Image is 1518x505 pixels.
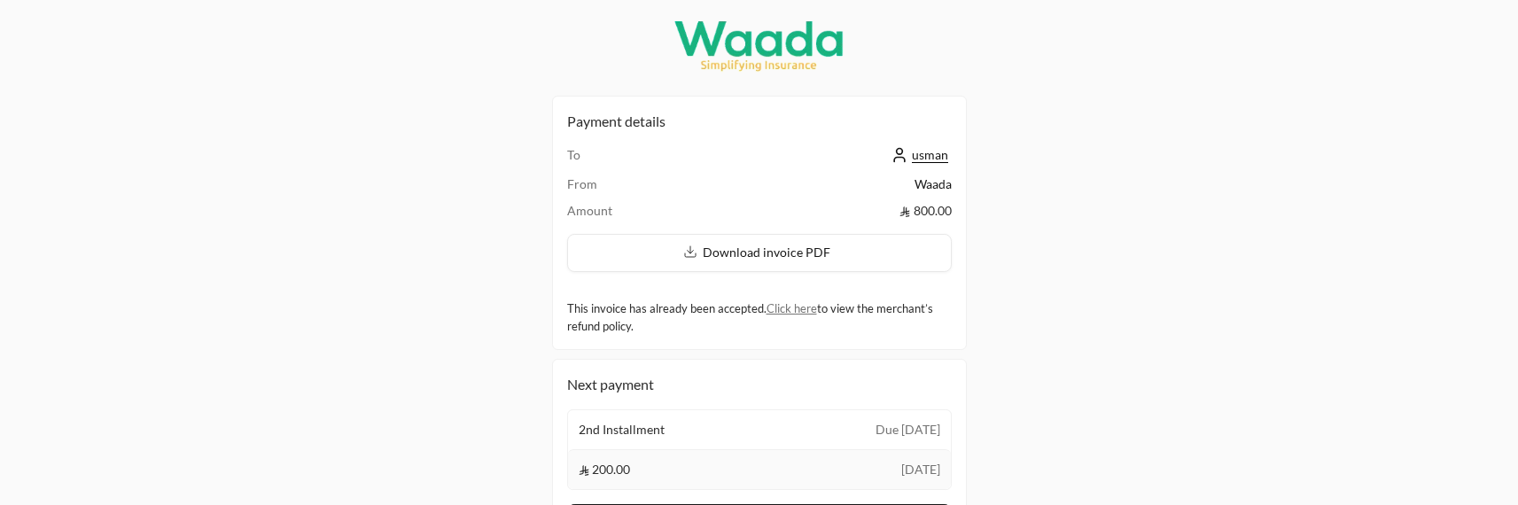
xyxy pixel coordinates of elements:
td: Amount [567,202,730,220]
span: [DATE] [901,461,940,478]
button: Download invoice PDF [567,234,952,272]
h2: Payment details [567,111,952,132]
td: From [567,175,730,202]
span: 200.00 [579,461,631,478]
a: Click here [767,301,817,315]
a: usman [891,147,952,162]
img: Company Logo [659,11,859,82]
td: Waada [730,175,952,202]
td: 800.00 [730,202,952,220]
span: usman [912,147,948,163]
td: To [567,146,730,175]
div: Next payment [567,374,952,395]
div: This invoice has already been accepted. to view the merchant’s refund policy. [567,300,952,335]
span: Download invoice PDF [703,245,830,260]
span: 2nd Installment [579,421,665,439]
span: Due [DATE] [876,421,940,439]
